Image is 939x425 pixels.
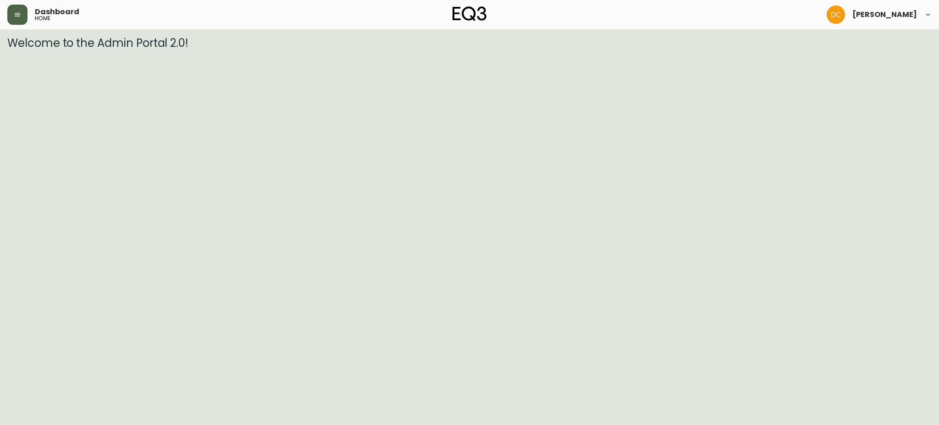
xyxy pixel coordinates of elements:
span: [PERSON_NAME] [852,11,917,18]
h5: home [35,16,50,21]
span: Dashboard [35,8,79,16]
img: logo [453,6,486,21]
img: 7eb451d6983258353faa3212700b340b [827,6,845,24]
h3: Welcome to the Admin Portal 2.0! [7,37,932,50]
